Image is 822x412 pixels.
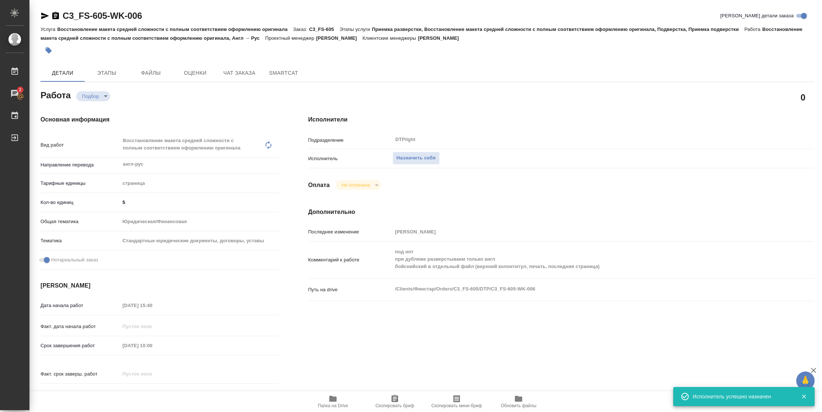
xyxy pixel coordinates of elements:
[45,68,80,78] span: Детали
[41,42,57,59] button: Добавить тэг
[41,88,71,101] h2: Работа
[120,388,185,398] input: ✎ Введи что-нибудь
[375,403,414,408] span: Скопировать бриф
[372,27,744,32] p: Приемка разверстки, Восстановление макета средней сложности с полным соответствием оформлению ори...
[393,152,440,165] button: Назначить себя
[418,35,464,41] p: [PERSON_NAME]
[14,86,26,94] span: 2
[308,115,814,124] h4: Исполнители
[393,226,772,237] input: Пустое поле
[308,256,393,264] p: Комментарий к работе
[362,35,418,41] p: Клиентские менеджеры
[397,154,436,162] span: Назначить себя
[41,237,120,244] p: Тематика
[41,302,120,309] p: Дата начала работ
[431,403,482,408] span: Скопировать мини-бриф
[41,11,49,20] button: Скопировать ссылку для ЯМессенджера
[120,177,279,190] div: страница
[393,283,772,295] textarea: /Clients/Финстар/Orders/C3_FS-605/DTP/C3_FS-605-WK-006
[720,12,794,20] span: [PERSON_NAME] детали заказа
[801,91,805,103] h2: 0
[41,370,120,378] p: Факт. срок заверш. работ
[796,393,811,400] button: Закрыть
[41,199,120,206] p: Кол-во единиц
[41,323,120,330] p: Факт. дата начала работ
[51,11,60,20] button: Скопировать ссылку
[178,68,213,78] span: Оценки
[41,161,120,169] p: Направление перевода
[120,215,279,228] div: Юридическая/Финансовая
[57,27,293,32] p: Восстановление макета средней сложности с полным соответствием оформлению оригинала
[41,218,120,225] p: Общая тематика
[340,27,372,32] p: Этапы услуги
[744,27,762,32] p: Работа
[2,84,28,103] a: 2
[41,27,57,32] p: Услуга
[120,321,185,332] input: Пустое поле
[308,137,393,144] p: Подразделение
[308,286,393,293] p: Путь на drive
[120,340,185,351] input: Пустое поле
[41,141,120,149] p: Вид работ
[222,68,257,78] span: Чат заказа
[308,208,814,216] h4: Дополнительно
[309,27,340,32] p: C3_FS-605
[266,68,301,78] span: SmartCat
[293,27,309,32] p: Заказ:
[318,403,348,408] span: Папка на Drive
[308,228,393,236] p: Последнее изменение
[120,369,185,379] input: Пустое поле
[120,197,279,208] input: ✎ Введи что-нибудь
[89,68,124,78] span: Этапы
[796,371,815,390] button: 🙏
[41,342,120,349] p: Срок завершения работ
[41,281,279,290] h4: [PERSON_NAME]
[308,155,393,162] p: Исполнитель
[316,35,362,41] p: [PERSON_NAME]
[302,391,364,412] button: Папка на Drive
[308,181,330,190] h4: Оплата
[120,235,279,247] div: Стандартные юридические документы, договоры, уставы
[364,391,426,412] button: Скопировать бриф
[426,391,488,412] button: Скопировать мини-бриф
[80,93,101,99] button: Подбор
[393,246,772,273] textarea: под нот при дубляже разверстываем только англ бойснийский в отдельный файл (верхний колонтитул, п...
[501,403,537,408] span: Обновить файлы
[133,68,169,78] span: Файлы
[265,35,316,41] p: Проектный менеджер
[41,390,120,397] p: Срок завершения услуги
[693,393,790,400] div: Исполнитель успешно назначен
[336,180,381,190] div: Подбор
[488,391,549,412] button: Обновить файлы
[63,11,142,21] a: C3_FS-605-WK-006
[41,115,279,124] h4: Основная информация
[339,182,372,188] button: Не оплачена
[41,180,120,187] p: Тарифные единицы
[799,373,812,388] span: 🙏
[51,256,98,264] span: Нотариальный заказ
[76,91,110,101] div: Подбор
[120,300,185,311] input: Пустое поле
